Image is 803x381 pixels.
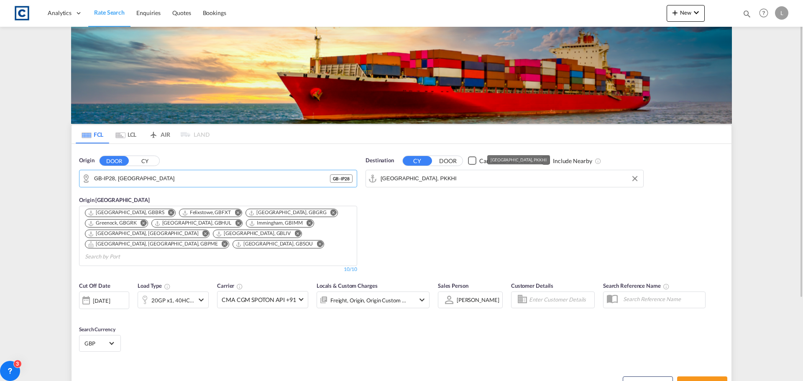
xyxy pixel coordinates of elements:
[138,292,209,308] div: 20GP x1 40HC x1icon-chevron-down
[88,230,198,237] div: London Gateway Port, GBLGP
[135,220,148,228] button: Remove
[317,282,378,289] span: Locals & Custom Charges
[197,230,209,238] button: Remove
[154,220,232,227] div: Hull, GBHUL
[203,9,226,16] span: Bookings
[603,282,670,289] span: Search Reference Name
[100,156,129,166] button: DOOR
[136,9,161,16] span: Enquiries
[230,220,242,228] button: Remove
[663,283,670,290] md-icon: Your search will be saved by the below given name
[88,220,137,227] div: Greenock, GBGRK
[417,295,427,305] md-icon: icon-chevron-down
[629,172,641,185] button: Clear Input
[109,125,143,143] md-tab-item: LCL
[301,220,314,228] button: Remove
[94,172,330,185] input: Search by Door
[317,292,430,308] div: Freight Origin Origin Custom Factory Stuffingicon-chevron-down
[468,156,529,165] md-checkbox: Checkbox No Ink
[79,197,150,203] span: Origin [GEOGRAPHIC_DATA]
[691,8,701,18] md-icon: icon-chevron-down
[143,125,176,143] md-tab-item: AIR
[236,283,243,290] md-icon: The selected Trucker/Carrierwill be displayed in the rate results If the rates are from another f...
[529,294,592,306] input: Enter Customer Details
[438,282,468,289] span: Sales Person
[88,240,218,248] div: Portsmouth, HAM, GBPME
[84,340,108,347] span: GBP
[94,9,125,16] span: Rate Search
[553,157,592,165] div: Include Nearby
[216,230,291,237] div: Liverpool, GBLIV
[248,209,327,216] div: Grangemouth, GBGRG
[151,294,194,306] div: 20GP x1 40HC x1
[182,209,233,216] div: Press delete to remove this chip.
[88,220,138,227] div: Press delete to remove this chip.
[76,125,109,143] md-tab-item: FCL
[381,172,639,185] input: Search by Port
[742,9,752,18] md-icon: icon-magnify
[217,282,243,289] span: Carrier
[88,230,200,237] div: Press delete to remove this chip.
[130,156,159,166] button: CY
[479,157,529,165] div: Carrier SD Services
[88,209,164,216] div: Bristol, GBBRS
[235,240,315,248] div: Press delete to remove this chip.
[457,297,499,303] div: [PERSON_NAME]
[330,294,407,306] div: Freight Origin Origin Custom Factory Stuffing
[775,6,788,20] div: L
[216,240,229,249] button: Remove
[366,156,394,165] span: Destination
[311,240,324,249] button: Remove
[88,240,220,248] div: Press delete to remove this chip.
[344,266,357,273] div: 10/10
[79,282,110,289] span: Cut Off Date
[79,326,115,332] span: Search Currency
[172,9,191,16] span: Quotes
[333,176,350,182] span: GB - IP28
[13,4,31,23] img: 1fdb9190129311efbfaf67cbb4249bed.jpeg
[235,240,313,248] div: Southampton, GBSOU
[48,9,72,17] span: Analytics
[433,156,463,166] button: DOOR
[79,292,129,309] div: [DATE]
[757,6,771,20] span: Help
[670,9,701,16] span: New
[667,5,705,22] button: icon-plus 400-fgNewicon-chevron-down
[79,170,357,187] md-input-container: GB-IP28, West Suffolk
[403,156,432,166] button: CY
[154,220,233,227] div: Press delete to remove this chip.
[71,27,732,124] img: LCL+%26+FCL+BACKGROUND.png
[79,308,85,319] md-datepicker: Select
[196,295,206,305] md-icon: icon-chevron-down
[76,125,210,143] md-pagination-wrapper: Use the left and right arrow keys to navigate between tabs
[79,156,94,165] span: Origin
[542,156,592,165] md-checkbox: Checkbox No Ink
[84,337,116,349] md-select: Select Currency: £ GBPUnited Kingdom Pound
[366,170,643,187] md-input-container: Karachi, PKKHI
[85,250,164,263] input: Chips input.
[742,9,752,22] div: icon-magnify
[93,297,110,304] div: [DATE]
[249,220,304,227] div: Press delete to remove this chip.
[163,209,175,217] button: Remove
[84,206,353,263] md-chips-wrap: Chips container. Use arrow keys to select chips.
[216,230,292,237] div: Press delete to remove this chip.
[595,158,601,164] md-icon: Unchecked: Ignores neighbouring ports when fetching rates.Checked : Includes neighbouring ports w...
[670,8,680,18] md-icon: icon-plus 400-fg
[229,209,242,217] button: Remove
[289,230,302,238] button: Remove
[222,296,296,304] span: CMA CGM SPOTON API +91
[757,6,775,21] div: Help
[491,155,547,164] div: [GEOGRAPHIC_DATA], PKKHI
[138,282,171,289] span: Load Type
[88,209,166,216] div: Press delete to remove this chip.
[164,283,171,290] md-icon: icon-information-outline
[248,209,328,216] div: Press delete to remove this chip.
[619,293,705,305] input: Search Reference Name
[325,209,338,217] button: Remove
[148,130,159,136] md-icon: icon-airplane
[182,209,231,216] div: Felixstowe, GBFXT
[511,282,553,289] span: Customer Details
[456,294,500,306] md-select: Sales Person: Lynsey Heaton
